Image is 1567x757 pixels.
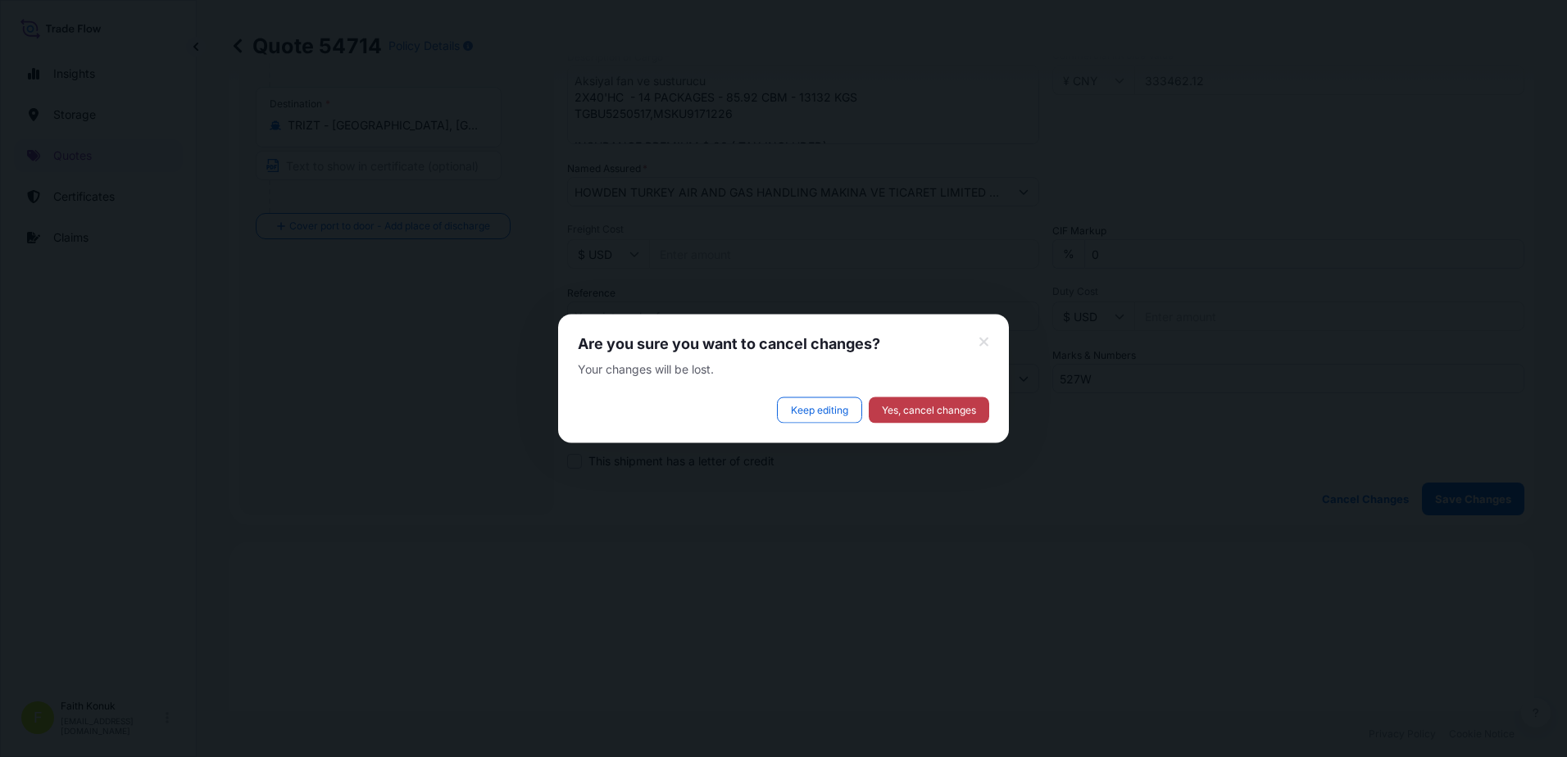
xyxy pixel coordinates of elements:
[578,334,989,354] span: Are you sure you want to cancel changes?
[882,402,976,419] span: Yes, cancel changes
[791,402,848,419] span: Keep editing
[869,397,989,424] button: Yes, cancel changes
[578,361,714,378] span: Your changes will be lost.
[777,397,862,424] button: Keep editing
